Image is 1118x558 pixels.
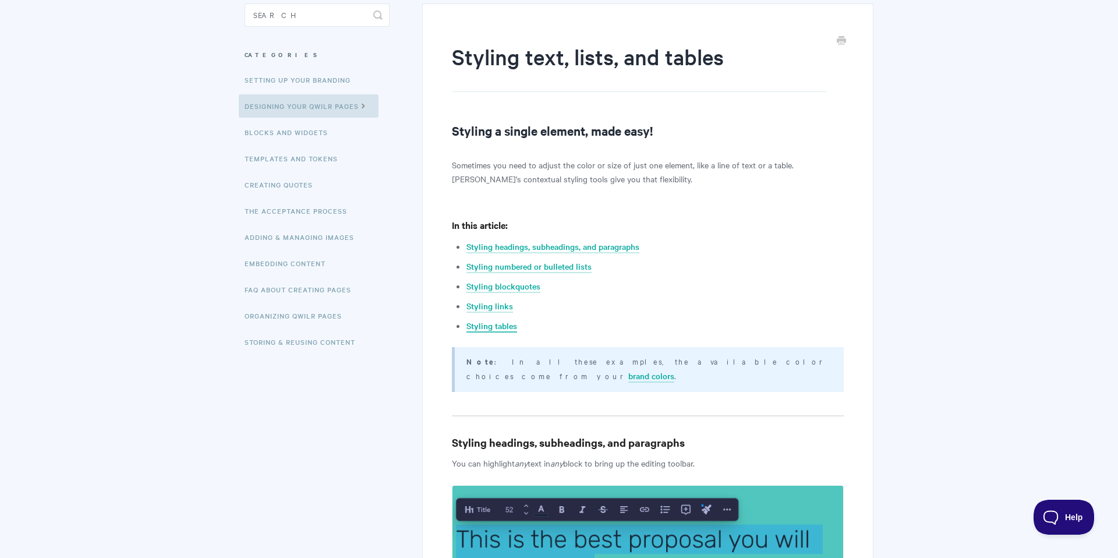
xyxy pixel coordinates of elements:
a: The Acceptance Process [245,199,356,223]
em: any [550,457,563,469]
a: Styling numbered or bulleted lists [466,260,592,273]
b: Note [466,356,494,367]
a: FAQ About Creating Pages [245,278,360,301]
em: any [515,457,528,469]
a: Styling links [466,300,513,313]
a: Creating Quotes [245,173,321,196]
h1: Styling text, lists, and tables [452,42,826,92]
p: Sometimes you need to adjust the color or size of just one element, like a line of text or a tabl... [452,158,844,186]
a: Designing Your Qwilr Pages [239,94,378,118]
iframe: Toggle Customer Support [1034,500,1095,535]
a: Styling headings, subheadings, and paragraphs [466,241,639,253]
h3: Styling headings, subheadings, and paragraphs [452,435,844,451]
strong: In this article: [452,218,508,231]
a: Setting up your Branding [245,68,359,91]
a: Print this Article [837,35,846,48]
a: Styling tables [466,320,517,333]
a: Styling blockquotes [466,280,540,293]
h3: Categories [245,44,390,65]
a: Adding & Managing Images [245,225,363,249]
a: Storing & Reusing Content [245,330,364,354]
input: Search [245,3,390,27]
a: Organizing Qwilr Pages [245,304,351,327]
a: Blocks and Widgets [245,121,337,144]
h2: Styling a single element, made easy! [452,121,844,140]
a: Embedding Content [245,252,334,275]
a: brand colors [628,370,674,383]
p: : In all these examples, the available color choices come from your . [466,354,829,383]
p: You can highlight text in block to bring up the editing toolbar. [452,456,844,470]
a: Templates and Tokens [245,147,346,170]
